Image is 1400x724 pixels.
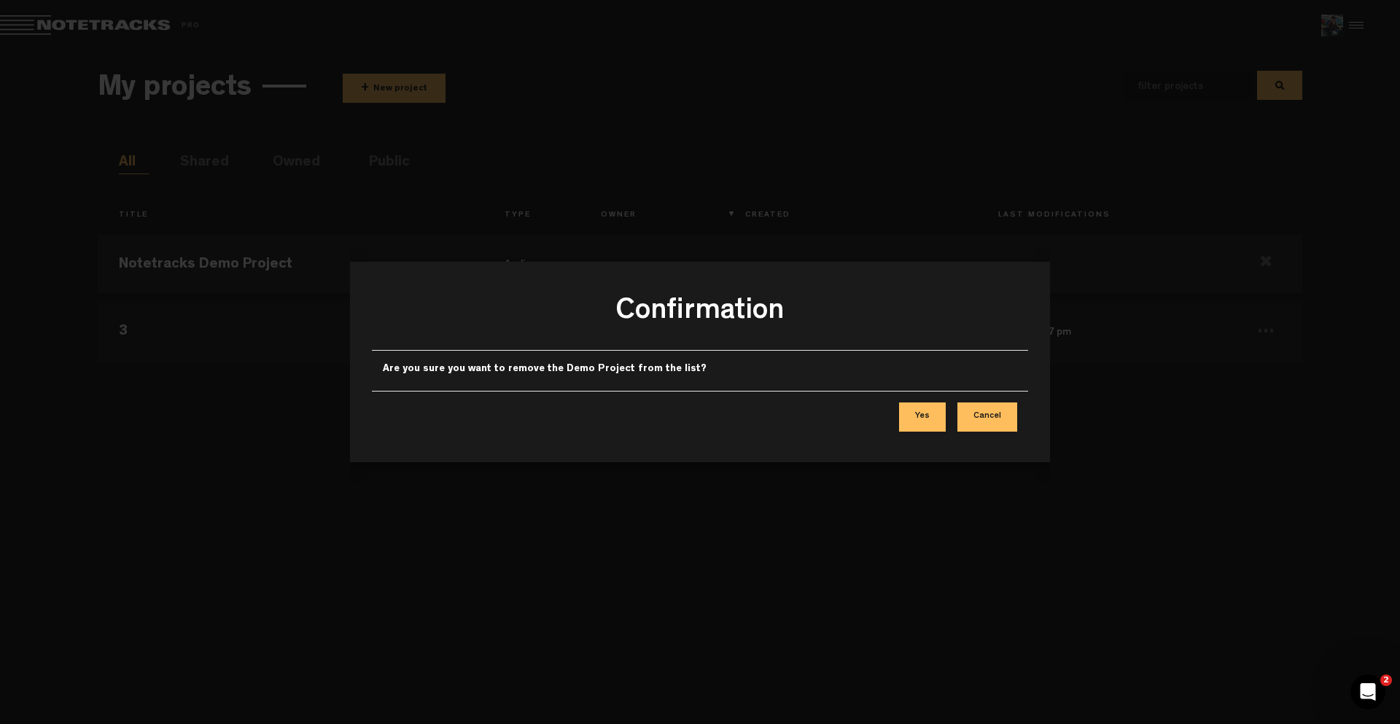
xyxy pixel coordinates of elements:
[1380,674,1392,686] span: 2
[383,292,1017,338] h3: Confirmation
[1350,674,1385,709] iframe: Intercom live chat
[957,402,1017,432] button: Cancel
[899,402,946,432] button: Yes
[383,362,707,376] label: Are you sure you want to remove the Demo Project from the list?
